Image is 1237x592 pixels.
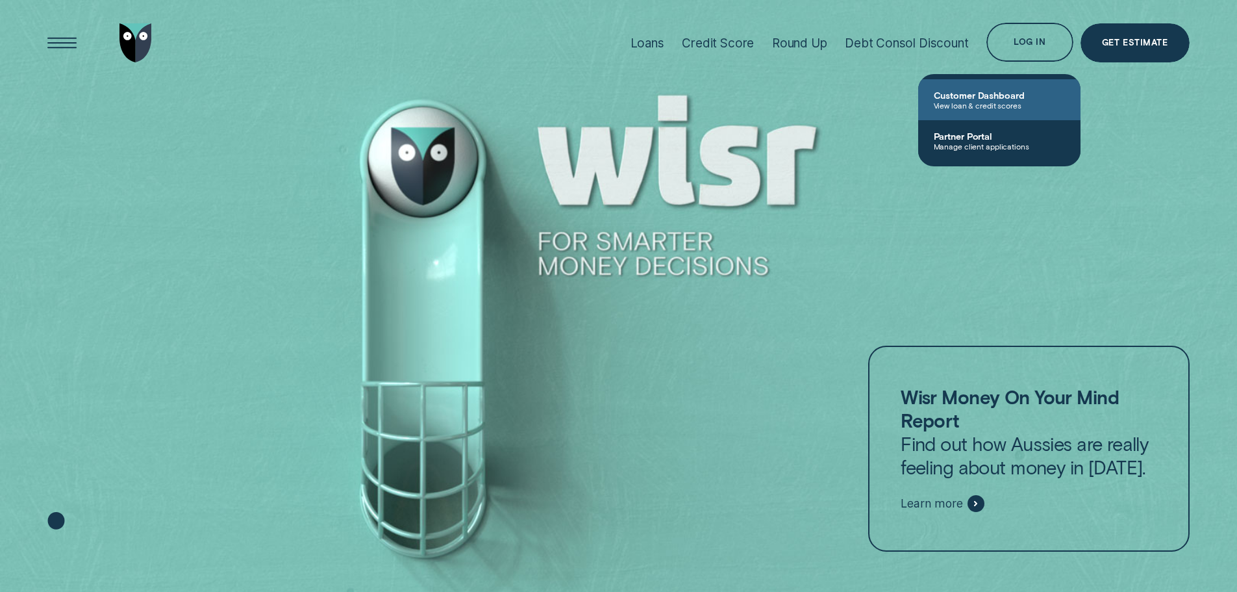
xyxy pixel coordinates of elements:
[1081,23,1190,62] a: Get Estimate
[934,90,1065,101] span: Customer Dashboard
[631,36,664,51] div: Loans
[918,79,1081,120] a: Customer DashboardView loan & credit scores
[934,142,1065,151] span: Manage client applications
[918,120,1081,161] a: Partner PortalManage client applications
[682,36,754,51] div: Credit Score
[119,23,152,62] img: Wisr
[868,346,1189,552] a: Wisr Money On Your Mind ReportFind out how Aussies are really feeling about money in [DATE].Learn...
[901,496,962,511] span: Learn more
[772,36,827,51] div: Round Up
[934,101,1065,110] span: View loan & credit scores
[901,385,1156,479] p: Find out how Aussies are really feeling about money in [DATE].
[845,36,968,51] div: Debt Consol Discount
[986,23,1073,62] button: Log in
[43,23,82,62] button: Open Menu
[934,131,1065,142] span: Partner Portal
[901,385,1119,431] strong: Wisr Money On Your Mind Report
